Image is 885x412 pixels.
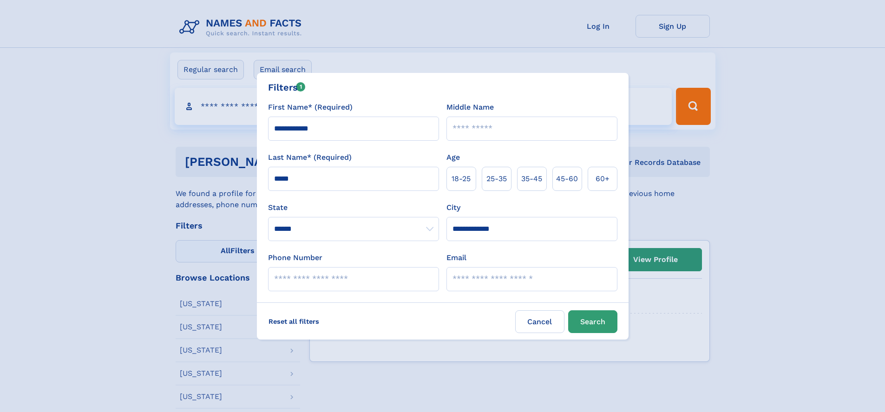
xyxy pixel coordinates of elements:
label: First Name* (Required) [268,102,353,113]
span: 35‑45 [521,173,542,184]
span: 45‑60 [556,173,578,184]
label: Reset all filters [262,310,325,333]
span: 18‑25 [452,173,471,184]
label: Age [446,152,460,163]
label: Email [446,252,466,263]
div: Filters [268,80,306,94]
span: 60+ [596,173,610,184]
button: Search [568,310,617,333]
span: 25‑35 [486,173,507,184]
label: Middle Name [446,102,494,113]
label: State [268,202,439,213]
label: City [446,202,460,213]
label: Last Name* (Required) [268,152,352,163]
label: Phone Number [268,252,322,263]
label: Cancel [515,310,564,333]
